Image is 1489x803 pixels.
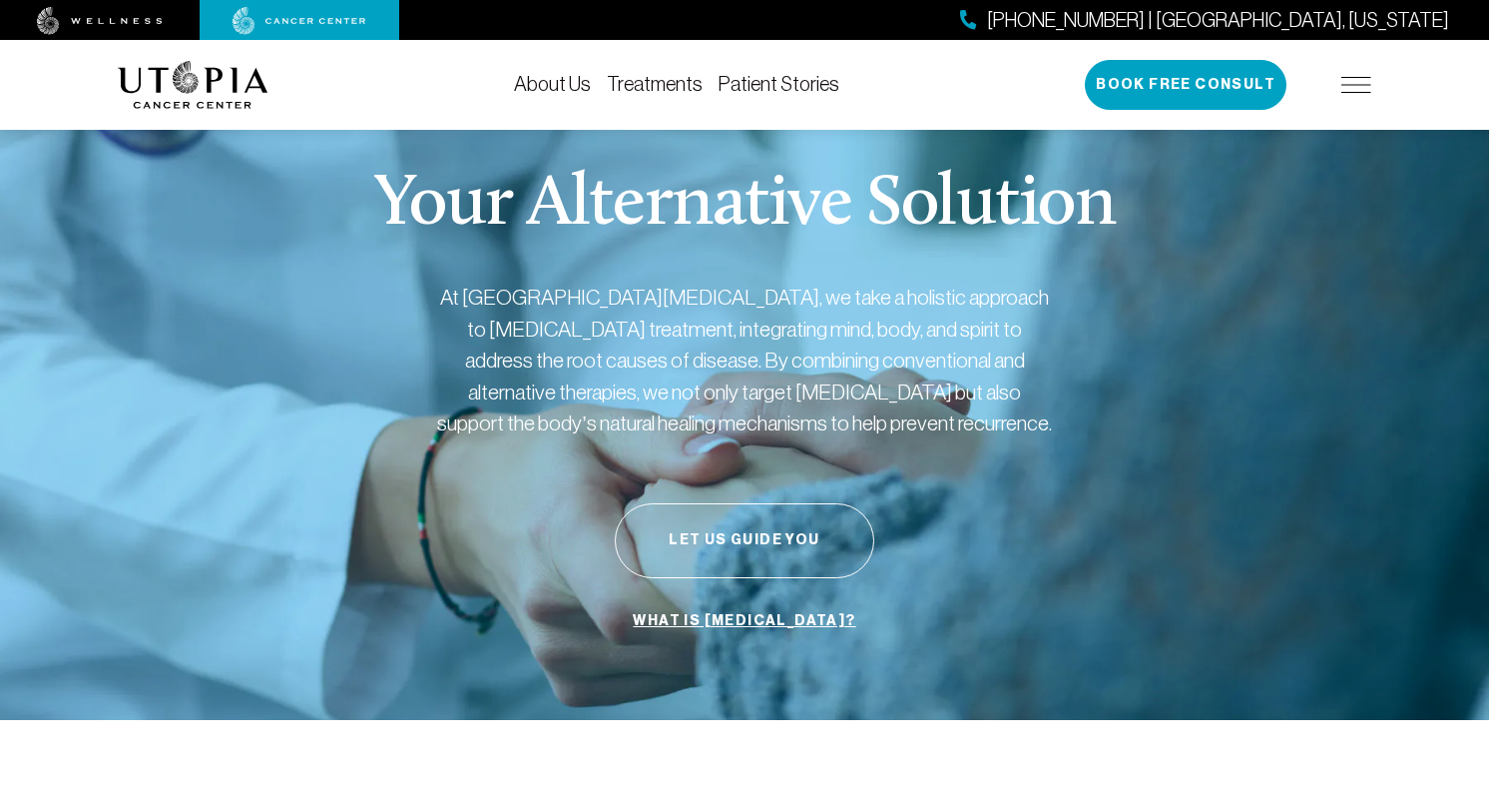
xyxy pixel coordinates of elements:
[960,6,1449,35] a: [PHONE_NUMBER] | [GEOGRAPHIC_DATA], [US_STATE]
[987,6,1449,35] span: [PHONE_NUMBER] | [GEOGRAPHIC_DATA], [US_STATE]
[37,7,163,35] img: wellness
[628,602,860,640] a: What is [MEDICAL_DATA]?
[1085,60,1286,110] button: Book Free Consult
[233,7,366,35] img: cancer center
[514,73,591,95] a: About Us
[373,170,1115,242] p: Your Alternative Solution
[435,282,1054,439] p: At [GEOGRAPHIC_DATA][MEDICAL_DATA], we take a holistic approach to [MEDICAL_DATA] treatment, inte...
[607,73,703,95] a: Treatments
[719,73,839,95] a: Patient Stories
[615,503,874,578] button: Let Us Guide You
[1341,77,1371,93] img: icon-hamburger
[118,61,268,109] img: logo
